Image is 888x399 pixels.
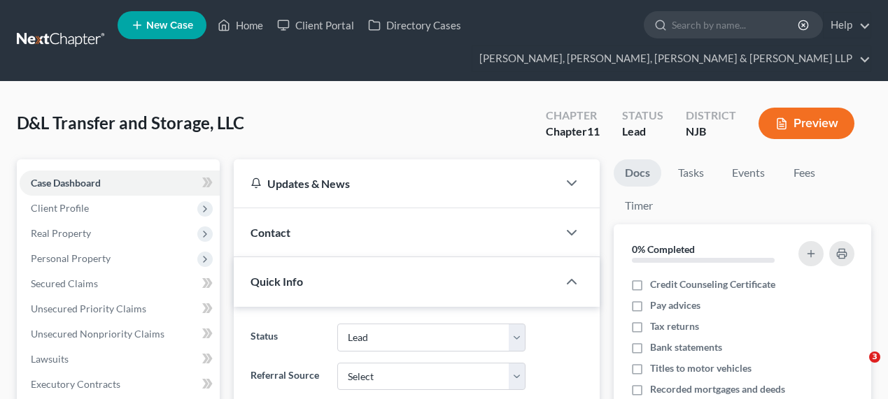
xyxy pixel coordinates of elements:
[587,124,600,138] span: 11
[31,252,111,264] span: Personal Property
[650,319,699,333] span: Tax returns
[20,347,220,372] a: Lawsuits
[20,321,220,347] a: Unsecured Nonpriority Claims
[672,12,800,38] input: Search by name...
[20,271,220,296] a: Secured Claims
[614,192,664,219] a: Timer
[20,171,220,196] a: Case Dashboard
[650,361,752,375] span: Titles to motor vehicles
[650,382,785,396] span: Recorded mortgages and deeds
[251,176,541,191] div: Updates & News
[650,277,775,291] span: Credit Counseling Certificate
[824,13,871,38] a: Help
[31,202,89,214] span: Client Profile
[686,108,736,124] div: District
[361,13,468,38] a: Directory Cases
[614,159,661,187] a: Docs
[31,303,146,314] span: Unsecured Priority Claims
[686,124,736,140] div: NJB
[546,108,600,124] div: Chapter
[244,324,330,351] label: Status
[869,351,880,363] span: 3
[31,378,120,390] span: Executory Contracts
[622,108,663,124] div: Status
[146,20,193,31] span: New Case
[270,13,361,38] a: Client Portal
[782,159,826,187] a: Fees
[759,108,854,139] button: Preview
[472,46,871,71] a: [PERSON_NAME], [PERSON_NAME], [PERSON_NAME] & [PERSON_NAME] LLP
[31,328,164,340] span: Unsecured Nonpriority Claims
[20,296,220,321] a: Unsecured Priority Claims
[31,277,98,289] span: Secured Claims
[17,113,244,133] span: D&L Transfer and Storage, LLC
[31,353,69,365] span: Lawsuits
[632,243,695,255] strong: 0% Completed
[31,177,101,189] span: Case Dashboard
[251,275,303,288] span: Quick Info
[20,372,220,397] a: Executory Contracts
[31,227,91,239] span: Real Property
[211,13,270,38] a: Home
[650,340,722,354] span: Bank statements
[251,226,290,239] span: Contact
[622,124,663,140] div: Lead
[244,363,330,391] label: Referral Source
[546,124,600,140] div: Chapter
[840,351,874,385] iframe: Intercom live chat
[721,159,776,187] a: Events
[667,159,715,187] a: Tasks
[650,298,700,312] span: Pay advices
